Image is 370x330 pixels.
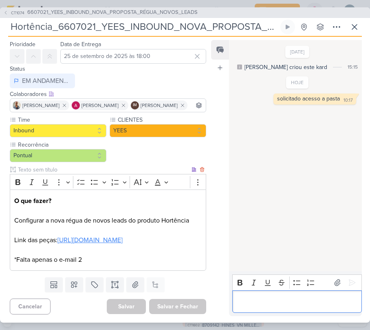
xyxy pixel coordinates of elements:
[348,63,358,71] div: 15:15
[189,100,204,110] input: Buscar
[131,101,139,109] div: Isabella Machado Guimarães
[232,290,362,313] div: Editor editing area: main
[284,24,291,30] div: Ligar relógio
[72,101,80,109] img: Alessandra Gomes
[8,20,279,34] input: Kard Sem Título
[10,149,106,162] button: Pontual
[10,299,51,314] button: Cancelar
[10,65,25,72] label: Status
[57,236,123,244] a: [URL][DOMAIN_NAME]
[60,49,206,64] input: Select a date
[17,140,106,149] label: Recorrência
[141,102,178,109] span: [PERSON_NAME]
[16,165,190,174] input: Texto sem título
[277,95,340,102] div: solicitado acesso a pasta
[244,63,327,71] div: [PERSON_NAME] criou este kard
[14,196,202,265] p: Configurar a nova régua de novos leads do produto Hortência ⁠⁠⁠⁠⁠⁠⁠ Link das peças: *Falta apenas...
[17,116,106,124] label: Time
[117,116,206,124] label: CLIENTES
[110,124,206,137] button: YEES
[22,102,59,109] span: [PERSON_NAME]
[22,76,71,86] div: EM ANDAMENTO
[60,41,101,48] label: Data de Entrega
[10,174,206,190] div: Editor toolbar
[133,103,137,107] p: IM
[10,124,106,137] button: Inbound
[10,90,206,98] div: Colaboradores
[232,274,362,290] div: Editor toolbar
[344,97,353,104] div: 10:17
[81,102,119,109] span: [PERSON_NAME]
[13,101,21,109] img: Iara Santos
[14,197,51,205] strong: O que fazer?
[10,74,75,88] button: EM ANDAMENTO
[10,190,206,271] div: Editor editing area: main
[10,41,35,48] label: Prioridade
